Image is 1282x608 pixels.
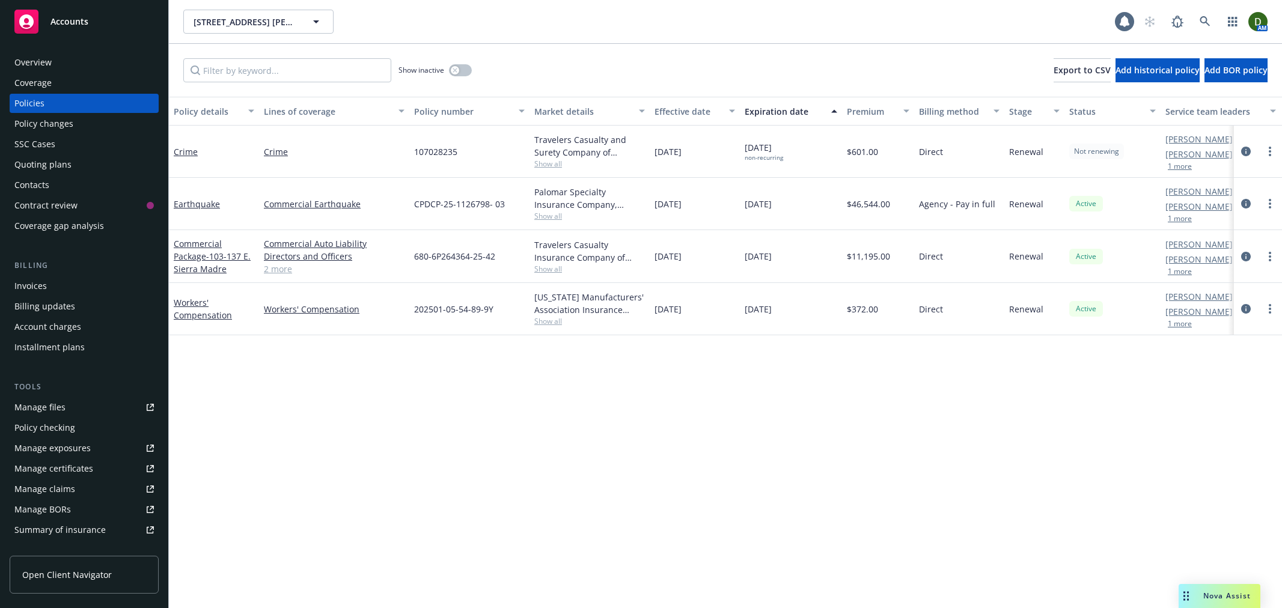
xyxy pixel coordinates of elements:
[10,297,159,316] a: Billing updates
[842,97,914,126] button: Premium
[10,459,159,478] a: Manage certificates
[1165,185,1233,198] a: [PERSON_NAME]
[1263,144,1277,159] a: more
[264,145,404,158] a: Crime
[534,316,645,326] span: Show all
[847,303,878,315] span: $372.00
[174,198,220,210] a: Earthquake
[22,568,112,581] span: Open Client Navigator
[183,58,391,82] input: Filter by keyword...
[1239,196,1253,211] a: circleInformation
[398,65,444,75] span: Show inactive
[174,238,251,275] a: Commercial Package
[10,175,159,195] a: Contacts
[14,317,81,336] div: Account charges
[1263,196,1277,211] a: more
[14,135,55,154] div: SSC Cases
[1138,10,1162,34] a: Start snowing
[847,105,896,118] div: Premium
[10,53,159,72] a: Overview
[10,398,159,417] a: Manage files
[1074,303,1098,314] span: Active
[534,239,645,264] div: Travelers Casualty Insurance Company of America, Travelers Insurance
[1239,144,1253,159] a: circleInformation
[745,105,824,118] div: Expiration date
[10,196,159,215] a: Contract review
[264,250,404,263] a: Directors and Officers
[534,291,645,316] div: [US_STATE] Manufacturers' Association Insurance Company, PMA Companies
[14,500,71,519] div: Manage BORs
[919,105,986,118] div: Billing method
[847,250,890,263] span: $11,195.00
[1009,303,1043,315] span: Renewal
[919,250,943,263] span: Direct
[14,479,75,499] div: Manage claims
[10,276,159,296] a: Invoices
[847,145,878,158] span: $601.00
[1165,105,1263,118] div: Service team leaders
[745,198,772,210] span: [DATE]
[655,303,682,315] span: [DATE]
[14,520,106,540] div: Summary of insurance
[1116,64,1200,76] span: Add historical policy
[264,105,391,118] div: Lines of coverage
[1168,215,1192,222] button: 1 more
[919,145,943,158] span: Direct
[10,216,159,236] a: Coverage gap analysis
[745,303,772,315] span: [DATE]
[1168,320,1192,327] button: 1 more
[414,105,511,118] div: Policy number
[10,260,159,272] div: Billing
[1054,64,1111,76] span: Export to CSV
[10,94,159,113] a: Policies
[259,97,409,126] button: Lines of coverage
[1165,290,1233,303] a: [PERSON_NAME]
[1074,198,1098,209] span: Active
[1179,584,1194,608] div: Drag to move
[919,303,943,315] span: Direct
[10,155,159,174] a: Quoting plans
[655,105,722,118] div: Effective date
[10,500,159,519] a: Manage BORs
[414,303,493,315] span: 202501-05-54-89-9Y
[1221,10,1245,34] a: Switch app
[264,303,404,315] a: Workers' Compensation
[14,216,104,236] div: Coverage gap analysis
[414,250,495,263] span: 680-6P264364-25-42
[1239,302,1253,316] a: circleInformation
[1009,250,1043,263] span: Renewal
[1165,148,1233,160] a: [PERSON_NAME]
[534,159,645,169] span: Show all
[1165,238,1233,251] a: [PERSON_NAME]
[10,5,159,38] a: Accounts
[264,263,404,275] a: 2 more
[174,297,232,321] a: Workers' Compensation
[10,338,159,357] a: Installment plans
[1074,146,1119,157] span: Not renewing
[534,264,645,274] span: Show all
[183,10,334,34] button: [STREET_ADDRESS] [PERSON_NAME] PROPERTY MANAGEMENT
[740,97,842,126] button: Expiration date
[534,133,645,159] div: Travelers Casualty and Surety Company of America, Travelers Insurance
[174,146,198,157] a: Crime
[1193,10,1217,34] a: Search
[1165,133,1233,145] a: [PERSON_NAME]
[1168,268,1192,275] button: 1 more
[655,145,682,158] span: [DATE]
[14,73,52,93] div: Coverage
[919,198,995,210] span: Agency - Pay in full
[1204,64,1268,76] span: Add BOR policy
[10,439,159,458] a: Manage exposures
[534,105,632,118] div: Market details
[174,105,241,118] div: Policy details
[1168,163,1192,170] button: 1 more
[10,135,159,154] a: SSC Cases
[14,297,75,316] div: Billing updates
[194,16,298,28] span: [STREET_ADDRESS] [PERSON_NAME] PROPERTY MANAGEMENT
[10,317,159,336] a: Account charges
[14,338,85,357] div: Installment plans
[14,541,91,560] div: Policy AI ingestions
[414,145,457,158] span: 107028235
[1263,302,1277,316] a: more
